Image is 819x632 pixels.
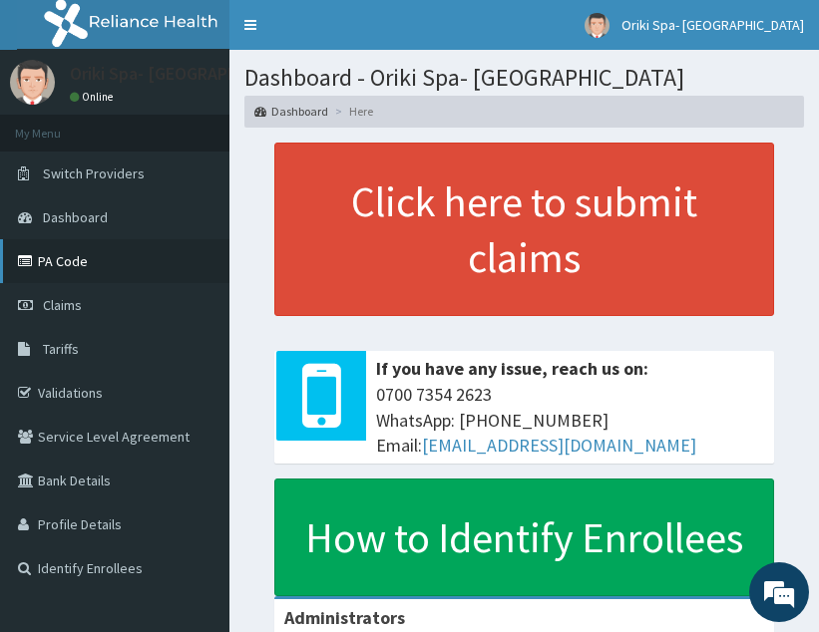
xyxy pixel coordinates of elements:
a: How to Identify Enrollees [274,478,774,596]
a: Dashboard [254,103,328,120]
h1: Dashboard - Oriki Spa- [GEOGRAPHIC_DATA] [244,65,804,91]
span: Switch Providers [43,164,145,182]
span: Tariffs [43,340,79,358]
a: [EMAIL_ADDRESS][DOMAIN_NAME] [422,434,696,457]
img: User Image [585,13,610,38]
span: 0700 7354 2623 WhatsApp: [PHONE_NUMBER] Email: [376,382,764,459]
li: Here [330,103,373,120]
span: Oriki Spa- [GEOGRAPHIC_DATA] [621,16,804,34]
a: Online [70,90,118,104]
b: Administrators [284,606,405,629]
span: Claims [43,296,82,314]
b: If you have any issue, reach us on: [376,357,648,380]
img: User Image [10,60,55,105]
span: Dashboard [43,208,108,226]
p: Oriki Spa- [GEOGRAPHIC_DATA] [70,65,312,83]
a: Click here to submit claims [274,143,774,316]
